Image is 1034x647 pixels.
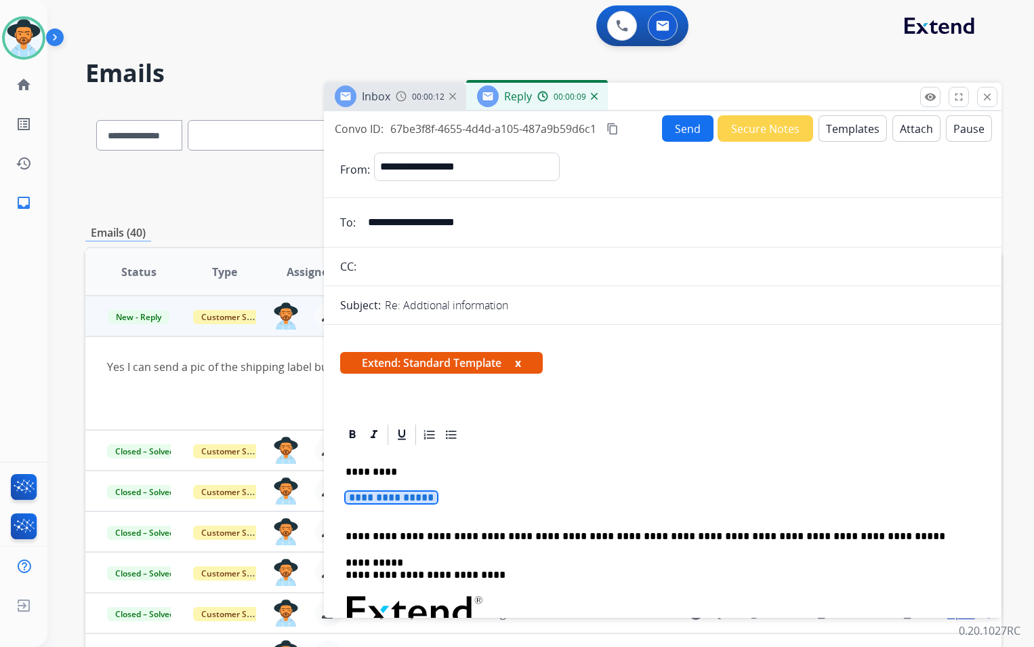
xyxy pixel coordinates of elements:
div: Bullet List [441,425,461,445]
p: 0.20.1027RC [959,623,1020,639]
div: Underline [392,425,412,445]
img: agent-avatar [273,600,299,627]
span: Type [212,264,237,280]
img: agent-avatar [273,477,299,505]
div: Bold [342,425,363,445]
mat-icon: person_remove [320,605,337,621]
mat-icon: close [981,91,993,103]
span: Customer Support [193,485,281,499]
mat-icon: person_remove [320,442,337,458]
span: Closed – Solved [107,444,182,458]
p: CC: [340,258,356,275]
span: Closed – Solved [107,607,182,621]
button: x [515,355,521,371]
p: Re: Addtional information [385,297,508,313]
span: Closed – Solved [107,485,182,499]
p: To: [340,214,356,231]
button: Send [662,115,714,142]
span: Customer Support [193,310,281,324]
mat-icon: fullscreen [953,91,965,103]
p: Convo ID: [335,121,384,137]
img: avatar [5,19,43,57]
button: Attach [892,115,940,142]
mat-icon: person_remove [320,483,337,499]
span: Reply [504,89,532,104]
img: agent-avatar [273,302,299,330]
img: agent-avatar [273,437,299,464]
mat-icon: person_remove [320,308,337,324]
span: Assignee [287,264,334,280]
p: Emails (40) [85,224,151,241]
span: Customer Support [193,444,281,458]
span: Status [121,264,157,280]
span: Inbox [362,89,390,104]
img: agent-avatar [273,559,299,586]
span: Customer Support [193,607,281,621]
h2: Emails [85,60,1001,87]
mat-icon: home [16,77,32,93]
span: 00:00:12 [412,92,444,102]
span: Closed – Solved [107,566,182,581]
mat-icon: person_remove [320,524,337,540]
mat-icon: person_remove [320,564,337,581]
p: From: [340,161,370,178]
span: Customer Support [193,526,281,540]
span: 00:00:09 [554,92,586,102]
mat-icon: list_alt [16,116,32,132]
mat-icon: history [16,155,32,172]
button: Secure Notes [718,115,813,142]
p: Subject: [340,297,381,313]
mat-icon: content_copy [606,123,619,135]
div: Yes I can send a pic of the shipping label but where do I send it? [107,359,808,375]
button: Templates [819,115,887,142]
div: Ordered List [419,425,440,445]
img: agent-avatar [273,518,299,545]
span: New - Reply [108,310,169,324]
mat-icon: inbox [16,195,32,211]
div: Italic [364,425,384,445]
span: Customer Support [193,566,281,581]
span: 67be3f8f-4655-4d4d-a105-487a9b59d6c1 [390,121,596,136]
span: Closed – Solved [107,526,182,540]
button: Pause [946,115,992,142]
mat-icon: remove_red_eye [924,91,936,103]
span: Extend: Standard Template [340,352,543,374]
